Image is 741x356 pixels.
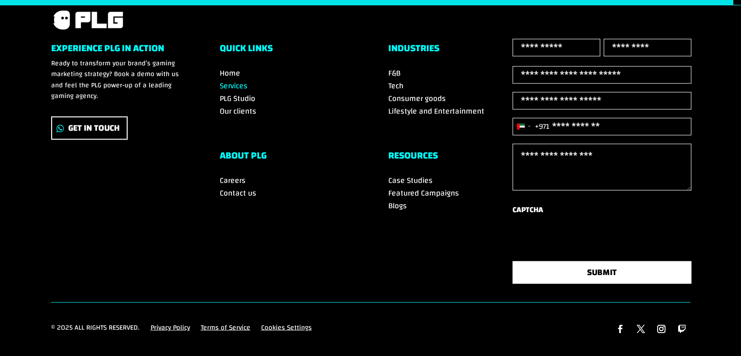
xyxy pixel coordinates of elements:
a: Follow on X [632,321,649,337]
a: PLG [51,9,124,31]
a: Careers [220,173,246,188]
h6: Industries [388,43,522,58]
a: PLG Studio [220,91,255,106]
a: Follow on Facebook [612,321,628,337]
a: Cookies Settings [261,322,312,337]
a: Services [220,79,247,93]
iframe: reCAPTCHA [513,220,661,258]
a: Contact us [220,186,256,200]
a: Case Studies [388,173,433,188]
a: Blogs [388,198,407,213]
a: Lifestyle and Entertainment [388,104,484,119]
a: Privacy Policy [151,322,190,337]
img: PLG logo [51,9,124,31]
label: CAPTCHA [513,203,543,217]
p: © 2025 All rights reserved. [51,322,139,334]
a: F&B [388,66,400,80]
h6: ABOUT PLG [220,151,353,165]
a: Home [220,66,240,80]
a: Consumer goods [388,91,446,106]
a: Follow on Instagram [653,321,669,337]
a: Tech [388,79,403,93]
a: Follow on Twitch [673,321,690,337]
a: Featured Campaigns [388,186,459,200]
h6: RESOURCES [388,151,522,165]
button: Selected country [513,119,550,135]
div: +971 [535,120,550,133]
h6: Experience PLG in Action [51,43,185,58]
button: SUBMIT [513,261,692,283]
a: Get In Touch [51,117,128,140]
iframe: Chat Widget [692,309,741,356]
h6: Quick Links [220,43,353,58]
p: Ready to transform your brand’s gaming marketing strategy? Book a demo with us and feel the PLG p... [51,58,185,102]
a: Our clients [220,104,256,119]
a: Terms of Service [201,322,250,337]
